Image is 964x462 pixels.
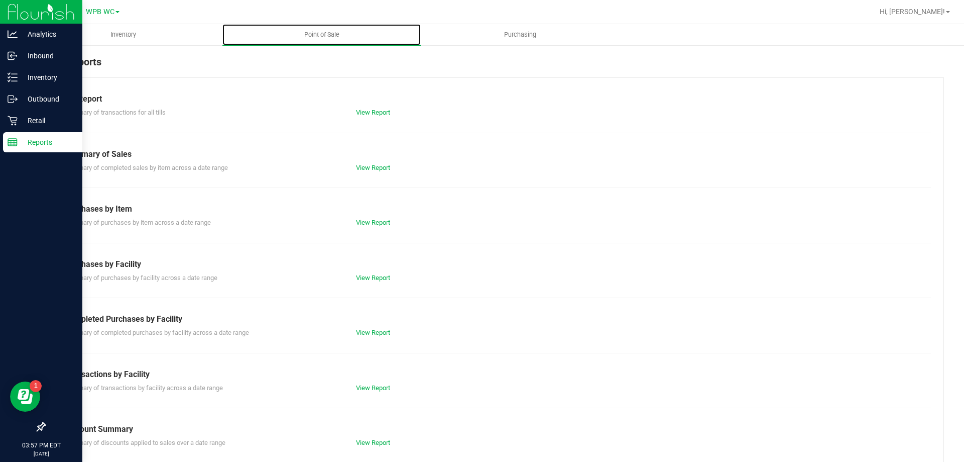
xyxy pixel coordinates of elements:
a: View Report [356,219,390,226]
div: Purchases by Facility [65,258,923,270]
span: Summary of discounts applied to sales over a date range [65,439,225,446]
inline-svg: Retail [8,116,18,126]
iframe: Resource center unread badge [30,380,42,392]
iframe: Resource center [10,382,40,412]
span: Inventory [97,30,150,39]
div: Transactions by Facility [65,368,923,381]
span: WPB WC [86,8,114,16]
span: Point of Sale [291,30,353,39]
inline-svg: Inbound [8,51,18,61]
a: Point of Sale [222,24,421,45]
inline-svg: Reports [8,137,18,147]
span: Summary of transactions by facility across a date range [65,384,223,392]
a: Inventory [24,24,222,45]
div: POS Reports [44,54,944,77]
p: Retail [18,115,78,127]
p: Reports [18,136,78,148]
inline-svg: Outbound [8,94,18,104]
span: Hi, [PERSON_NAME]! [880,8,945,16]
div: Summary of Sales [65,148,923,160]
p: Inventory [18,71,78,83]
span: Summary of completed sales by item across a date range [65,164,228,171]
a: View Report [356,109,390,116]
p: 03:57 PM EDT [5,441,78,450]
div: Discount Summary [65,423,923,435]
p: Outbound [18,93,78,105]
p: Inbound [18,50,78,62]
span: Summary of purchases by item across a date range [65,219,211,226]
span: Summary of completed purchases by facility across a date range [65,329,249,336]
div: Completed Purchases by Facility [65,313,923,325]
a: View Report [356,439,390,446]
p: Analytics [18,28,78,40]
inline-svg: Analytics [8,29,18,39]
a: View Report [356,384,390,392]
inline-svg: Inventory [8,72,18,82]
div: Purchases by Item [65,203,923,215]
div: Till Report [65,93,923,105]
a: Purchasing [421,24,619,45]
a: View Report [356,274,390,282]
span: Summary of transactions for all tills [65,109,166,116]
a: View Report [356,164,390,171]
p: [DATE] [5,450,78,457]
a: View Report [356,329,390,336]
span: Purchasing [491,30,550,39]
span: Summary of purchases by facility across a date range [65,274,217,282]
